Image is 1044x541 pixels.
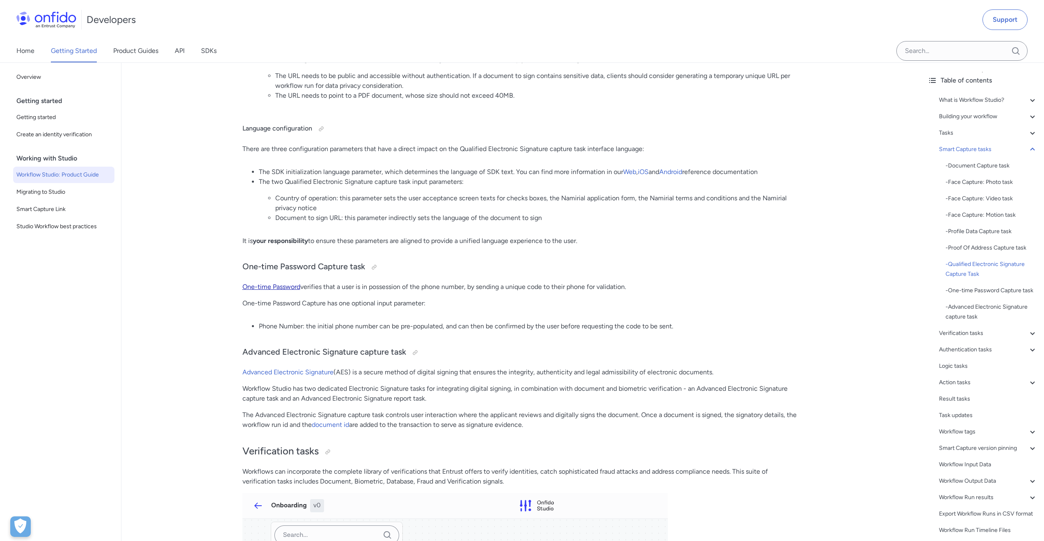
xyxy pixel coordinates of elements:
[939,427,1037,437] a: Workflow tags
[242,236,800,246] p: It is to ensure these parameters are aligned to provide a unified language experience to the user.
[275,71,800,91] li: The URL needs to be public and accessible without authentication. If a document to sign contains ...
[939,394,1037,404] a: Result tasks
[259,167,800,177] li: The SDK initialization language parameter, which determines the language of SDK text. You can fin...
[939,460,1037,470] a: Workflow Input Data
[242,467,800,486] p: Workflows can incorporate the complete library of verifications that Entrust offers to verify ide...
[259,321,800,331] li: Phone Number: the initial phone number can be pre-populated, and can then be confirmed by the use...
[946,302,1037,322] div: - Advanced Electronic Signature capture task
[939,328,1037,338] a: Verification tasks
[13,69,114,85] a: Overview
[16,11,76,28] img: Onfido Logo
[946,243,1037,253] a: -Proof Of Address Capture task
[939,128,1037,138] a: Tasks
[939,443,1037,453] a: Smart Capture version pinning
[939,509,1037,519] a: Export Workflow Runs in CSV format
[16,39,34,62] a: Home
[16,187,111,197] span: Migrating to Studio
[982,9,1028,30] a: Support
[242,283,300,291] a: One-time Password
[13,109,114,126] a: Getting started
[242,384,800,403] p: Workflow Studio has two dedicated Electronic Signature tasks for integrating digital signing, in ...
[51,39,97,62] a: Getting Started
[259,177,800,223] li: The two Qualified Electronic Signature capture task input parameters:
[201,39,217,62] a: SDKs
[927,76,1037,85] div: Table of contents
[16,204,111,214] span: Smart Capture Link
[13,201,114,218] a: Smart Capture Link
[946,259,1037,279] div: - Qualified Electronic Signature Capture Task
[275,91,800,101] li: The URL needs to point to a PDF document, whose size should not exceed 40MB.
[242,144,800,154] p: There are three configuration parameters that have a direct impact on the Qualified Electronic Si...
[13,126,114,143] a: Create an identity verification
[16,72,111,82] span: Overview
[242,410,800,430] p: The Advanced Electronic Signature capture task controls user interaction where the applicant revi...
[13,184,114,200] a: Migrating to Studio
[939,345,1037,355] a: Authentication tasks
[939,95,1037,105] div: What is Workflow Studio?
[175,39,185,62] a: API
[16,93,118,109] div: Getting started
[939,361,1037,371] a: Logic tasks
[16,112,111,122] span: Getting started
[242,282,800,292] p: verifies that a user is in possession of the phone number, by sending a unique code to their phon...
[939,476,1037,486] a: Workflow Output Data
[242,445,800,458] h2: Verification tasks
[253,237,308,245] strong: your responsibility
[939,378,1037,387] a: Action tasks
[16,222,111,232] span: Studio Workflow best practices
[275,213,800,223] li: Document to sign URL: this parameter indirectly sets the language of the document to sign
[16,130,111,140] span: Create an identity verification
[13,167,114,183] a: Workflow Studio: Product Guide
[16,150,118,167] div: Working with Studio
[946,243,1037,253] div: - Proof Of Address Capture task
[113,39,158,62] a: Product Guides
[896,41,1028,61] input: Onfido search input field
[939,112,1037,121] a: Building your workflow
[946,177,1037,187] a: -Face Capture: Photo task
[242,346,800,359] h3: Advanced Electronic Signature capture task
[939,525,1037,535] a: Workflow Run Timeline Files
[946,286,1037,296] div: - One-time Password Capture task
[946,210,1037,220] a: -Face Capture: Motion task
[638,168,649,176] a: iOS
[946,227,1037,236] a: -Profile Data Capture task
[242,261,800,274] h3: One-time Password Capture task
[946,194,1037,204] a: -Face Capture: Video task
[659,168,682,176] a: Android
[275,193,800,213] li: Country of operation: this parameter sets the user acceptance screen texts for checks boxes, the ...
[946,161,1037,171] a: -Document Capture task
[939,493,1037,502] a: Workflow Run results
[946,177,1037,187] div: - Face Capture: Photo task
[13,218,114,235] a: Studio Workflow best practices
[946,302,1037,322] a: -Advanced Electronic Signature capture task
[242,122,800,135] h4: Language configuration
[939,144,1037,154] a: Smart Capture tasks
[10,516,31,537] button: Open Preferences
[946,194,1037,204] div: - Face Capture: Video task
[946,210,1037,220] div: - Face Capture: Motion task
[946,259,1037,279] a: -Qualified Electronic Signature Capture Task
[946,227,1037,236] div: - Profile Data Capture task
[623,168,636,176] a: Web
[10,516,31,537] div: Cookie Preferences
[242,368,334,376] a: Advanced Electronic Signature
[946,286,1037,296] a: -One-time Password Capture task
[946,161,1037,171] div: - Document Capture task
[939,410,1037,420] a: Task updates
